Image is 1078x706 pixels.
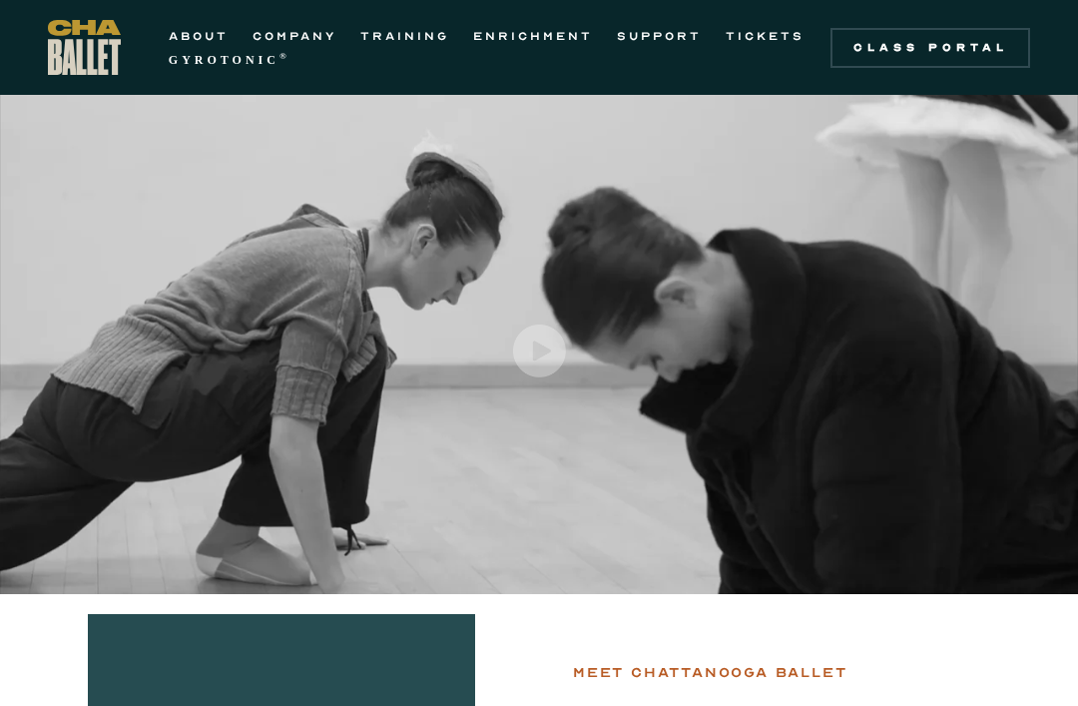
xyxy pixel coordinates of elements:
strong: GYROTONIC [169,53,279,67]
a: Class Portal [830,28,1030,68]
a: SUPPORT [617,24,702,48]
a: GYROTONIC® [169,48,290,72]
div: Class Portal [842,40,1018,56]
a: ABOUT [169,24,229,48]
a: COMPANY [253,24,336,48]
a: TICKETS [726,24,805,48]
a: TRAINING [360,24,449,48]
a: home [48,20,121,75]
sup: ® [279,51,290,61]
a: ENRICHMENT [473,24,593,48]
div: Meet chattanooga ballet [573,661,846,685]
